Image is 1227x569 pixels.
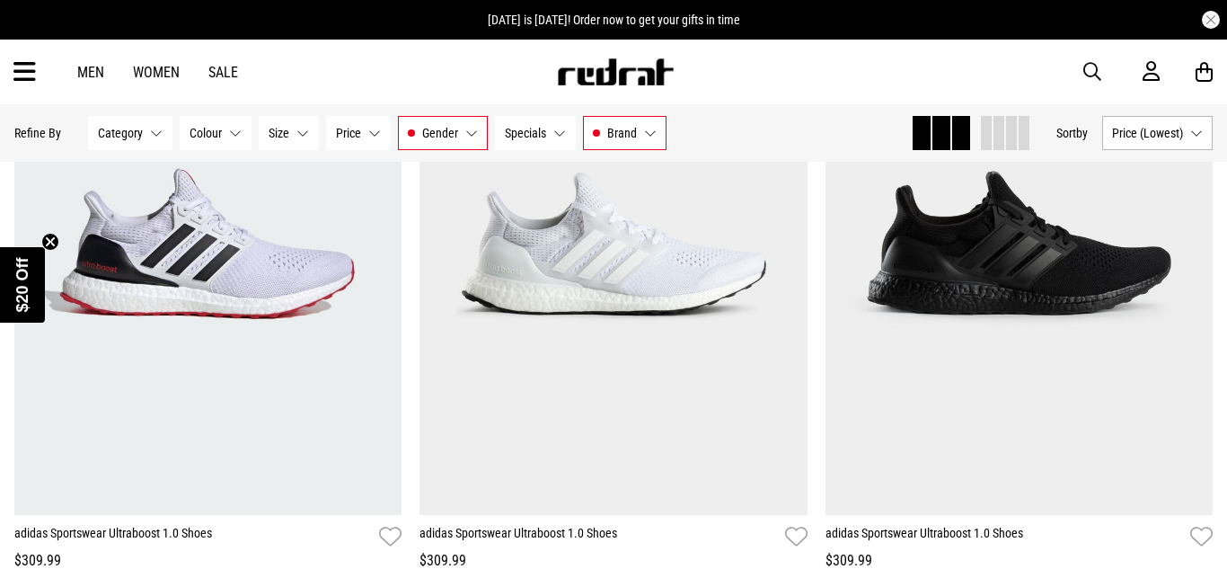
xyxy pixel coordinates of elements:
button: Sortby [1056,122,1088,144]
button: Price [326,116,391,150]
span: by [1076,126,1088,140]
span: Price [336,126,361,140]
button: Close teaser [41,233,59,251]
img: Redrat logo [556,58,675,85]
a: adidas Sportswear Ultraboost 1.0 Shoes [419,524,777,550]
a: Sale [208,64,238,81]
span: [DATE] is [DATE]! Order now to get your gifts in time [488,13,740,27]
span: Specials [505,126,546,140]
button: Gender [398,116,488,150]
span: Brand [607,126,637,140]
span: Size [269,126,289,140]
a: Men [77,64,104,81]
span: Category [98,126,143,140]
button: Category [88,116,172,150]
button: Price (Lowest) [1102,116,1213,150]
a: Women [133,64,180,81]
button: Colour [180,116,252,150]
span: Gender [422,126,458,140]
button: Size [259,116,319,150]
button: Brand [583,116,666,150]
p: Refine By [14,126,61,140]
button: Specials [495,116,576,150]
span: $20 Off [13,257,31,312]
button: Open LiveChat chat widget [14,7,68,61]
a: adidas Sportswear Ultraboost 1.0 Shoes [825,524,1183,550]
span: Price (Lowest) [1112,126,1183,140]
a: adidas Sportswear Ultraboost 1.0 Shoes [14,524,372,550]
span: Colour [190,126,222,140]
